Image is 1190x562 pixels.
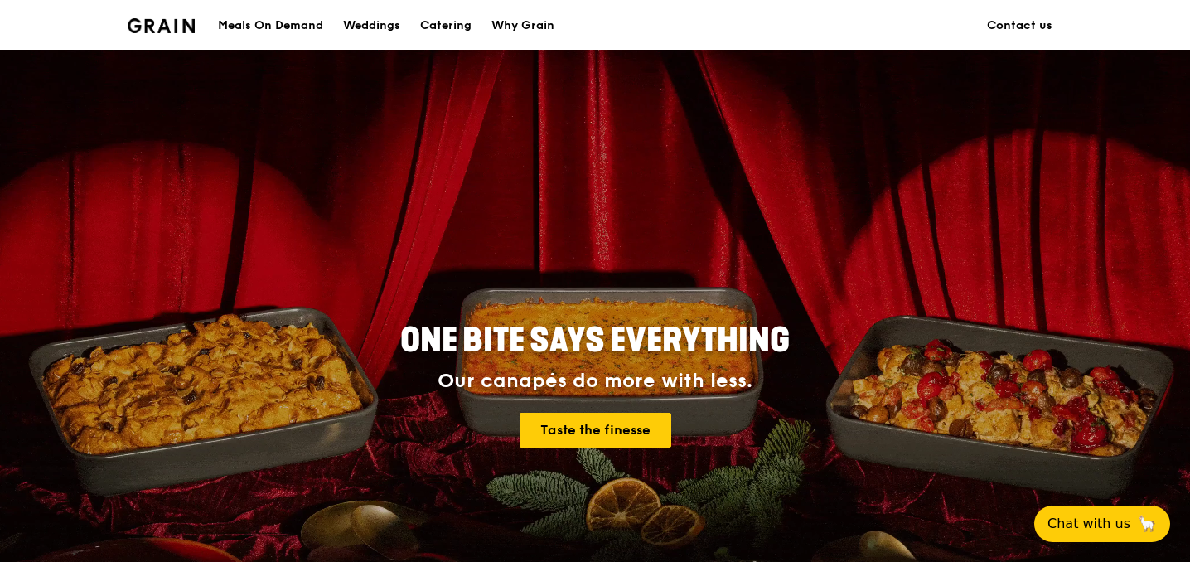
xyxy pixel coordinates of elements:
[343,1,400,51] div: Weddings
[128,18,195,33] img: Grain
[1034,506,1170,542] button: Chat with us🦙
[400,321,790,361] span: ONE BITE SAYS EVERYTHING
[410,1,481,51] a: Catering
[297,370,893,393] div: Our canapés do more with less.
[1137,514,1157,534] span: 🦙
[520,413,671,448] a: Taste the finesse
[481,1,564,51] a: Why Grain
[977,1,1062,51] a: Contact us
[491,1,554,51] div: Why Grain
[218,1,323,51] div: Meals On Demand
[333,1,410,51] a: Weddings
[420,1,472,51] div: Catering
[1047,514,1130,534] span: Chat with us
